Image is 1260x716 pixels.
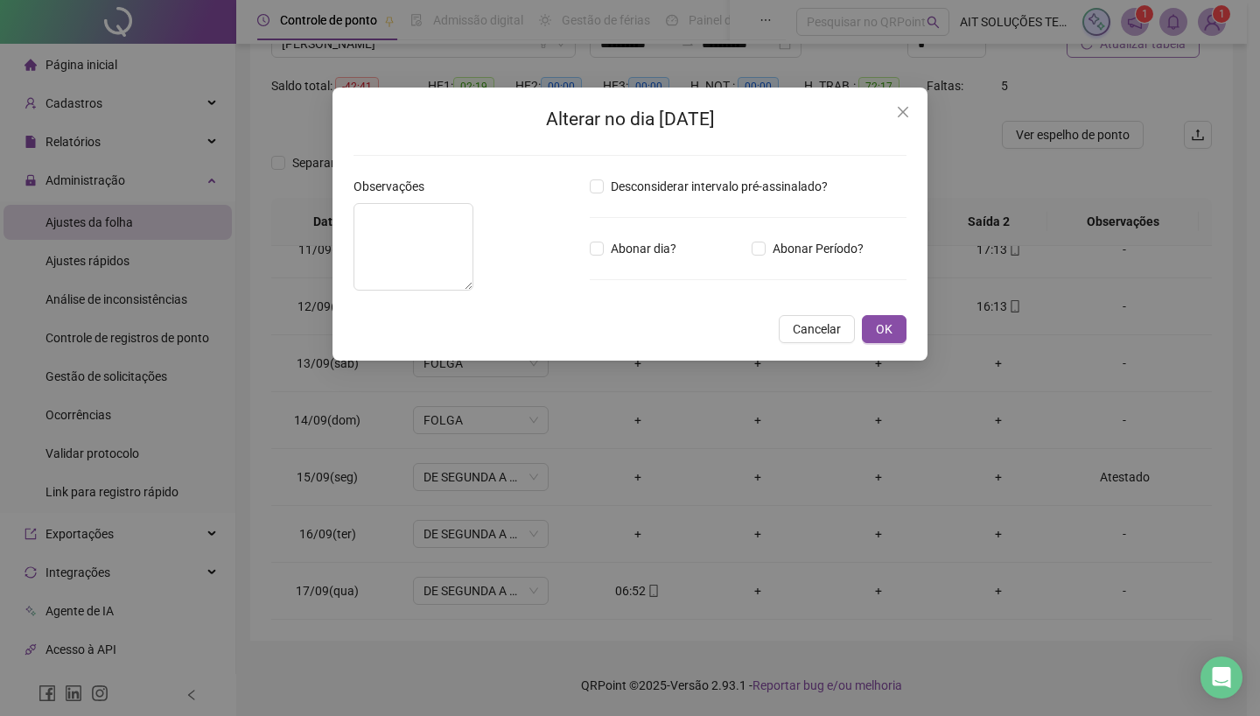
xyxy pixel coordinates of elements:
h2: Alterar no dia [DATE] [353,105,906,134]
button: Close [889,98,917,126]
span: close [896,105,910,119]
button: Cancelar [779,315,855,343]
span: OK [876,319,892,339]
span: Abonar dia? [604,239,683,258]
div: Open Intercom Messenger [1200,656,1242,698]
span: Desconsiderar intervalo pré-assinalado? [604,177,835,196]
button: OK [862,315,906,343]
span: Cancelar [793,319,841,339]
label: Observações [353,177,436,196]
span: Abonar Período? [766,239,871,258]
